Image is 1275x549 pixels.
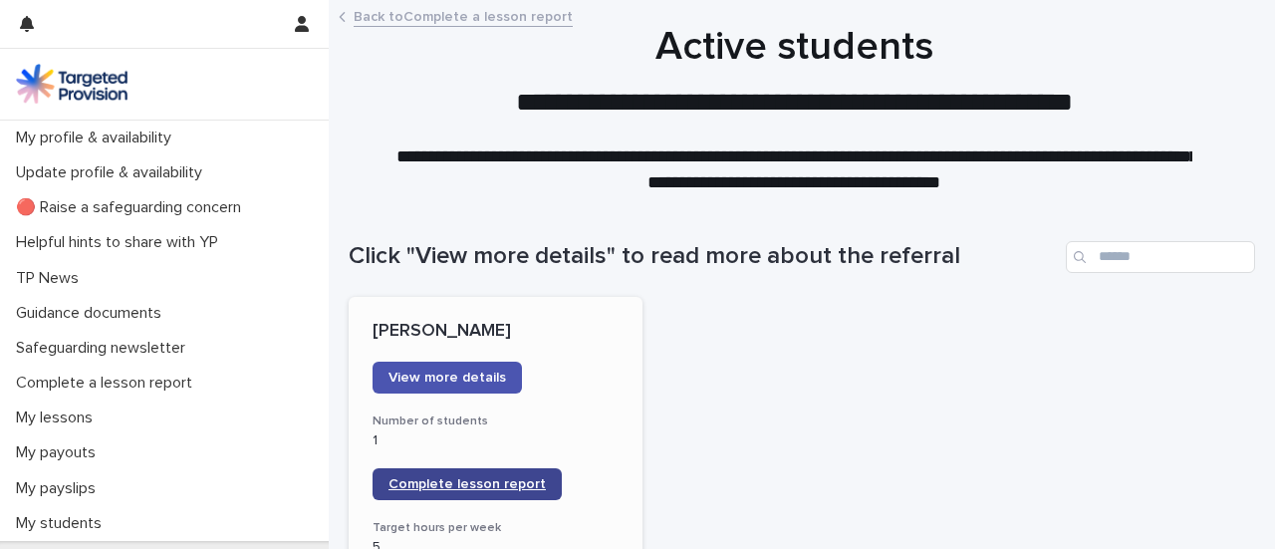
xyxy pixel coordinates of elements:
a: Back toComplete a lesson report [354,4,573,27]
p: Helpful hints to share with YP [8,233,234,252]
p: My lessons [8,409,109,427]
p: TP News [8,269,95,288]
p: My students [8,514,118,533]
h1: Click "View more details" to read more about the referral [349,242,1058,271]
span: Complete lesson report [388,477,546,491]
a: Complete lesson report [373,468,562,500]
p: Safeguarding newsletter [8,339,201,358]
span: View more details [388,371,506,385]
p: My payslips [8,479,112,498]
p: My payouts [8,443,112,462]
p: Complete a lesson report [8,374,208,393]
p: Update profile & availability [8,163,218,182]
p: 1 [373,432,619,449]
input: Search [1066,241,1255,273]
p: My profile & availability [8,129,187,147]
h3: Number of students [373,413,619,429]
p: [PERSON_NAME] [373,321,619,343]
p: Guidance documents [8,304,177,323]
p: 🔴 Raise a safeguarding concern [8,198,257,217]
h3: Target hours per week [373,520,619,536]
img: M5nRWzHhSzIhMunXDL62 [16,64,127,104]
a: View more details [373,362,522,394]
h1: Active students [349,23,1240,71]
